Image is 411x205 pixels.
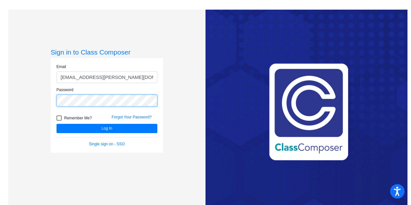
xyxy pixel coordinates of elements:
[112,115,152,119] a: Forgot Your Password?
[51,48,163,56] h3: Sign in to Class Composer
[57,87,74,93] label: Password
[89,142,125,146] a: Single sign on - SSO
[64,114,92,122] span: Remember Me?
[57,124,157,133] button: Log In
[57,64,66,70] label: Email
